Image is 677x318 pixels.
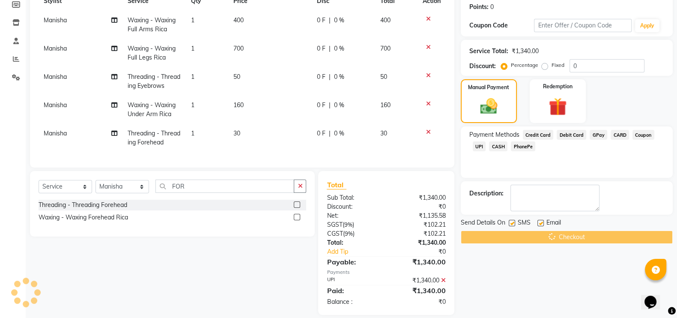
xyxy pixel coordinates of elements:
[233,101,244,109] span: 160
[543,83,573,90] label: Redemption
[128,101,176,118] span: Waxing - Waxing Under Arm Rica
[386,193,452,202] div: ₹1,340.00
[320,193,386,202] div: Sub Total:
[191,73,194,81] span: 1
[490,3,494,12] div: 0
[320,297,386,306] div: Balance :
[461,218,505,229] span: Send Details On
[191,16,194,24] span: 1
[317,101,325,110] span: 0 F
[380,45,391,52] span: 700
[546,218,561,229] span: Email
[191,45,194,52] span: 1
[320,257,386,267] div: Payable:
[39,213,128,222] div: Waxing - Waxing Forehead Rica
[39,201,127,210] div: Threading - Threading Forehead
[320,285,386,296] div: Paid:
[329,72,331,81] span: |
[611,130,629,140] span: CARD
[469,3,489,12] div: Points:
[334,72,344,81] span: 0 %
[334,16,344,25] span: 0 %
[128,129,180,146] span: Threading - Threading Forehead
[380,129,387,137] span: 30
[635,19,659,32] button: Apply
[543,96,572,118] img: _gift.svg
[128,16,176,33] span: Waxing - Waxing Full Arms Rica
[329,129,331,138] span: |
[534,19,632,32] input: Enter Offer / Coupon Code
[320,247,397,256] a: Add Tip
[317,72,325,81] span: 0 F
[344,230,352,237] span: 9%
[511,61,538,69] label: Percentage
[386,211,452,220] div: ₹1,135.58
[380,101,391,109] span: 160
[473,141,486,151] span: UPI
[518,218,531,229] span: SMS
[469,47,508,56] div: Service Total:
[380,16,391,24] span: 400
[320,276,386,285] div: UPI
[469,62,496,71] div: Discount:
[329,101,331,110] span: |
[334,44,344,53] span: 0 %
[386,220,452,229] div: ₹102.21
[523,130,554,140] span: Credit Card
[44,129,67,137] span: Manisha
[380,73,387,81] span: 50
[317,129,325,138] span: 0 F
[386,276,452,285] div: ₹1,340.00
[469,189,504,198] div: Description:
[469,130,519,139] span: Payment Methods
[128,73,180,90] span: Threading - Threading Eyebrows
[327,221,342,228] span: SGST
[386,202,452,211] div: ₹0
[327,230,343,237] span: CGST
[386,238,452,247] div: ₹1,340.00
[489,141,507,151] span: CASH
[511,141,535,151] span: PhonePe
[329,44,331,53] span: |
[317,16,325,25] span: 0 F
[317,44,325,53] span: 0 F
[632,130,654,140] span: Coupon
[327,180,346,189] span: Total
[475,96,503,116] img: _cash.svg
[590,130,607,140] span: GPay
[512,47,539,56] div: ₹1,340.00
[344,221,352,228] span: 9%
[44,45,67,52] span: Manisha
[44,101,67,109] span: Manisha
[386,297,452,306] div: ₹0
[128,45,176,61] span: Waxing - Waxing Full Legs Rica
[334,129,344,138] span: 0 %
[44,16,67,24] span: Manisha
[233,129,240,137] span: 30
[320,229,386,238] div: ( )
[334,101,344,110] span: 0 %
[320,238,386,247] div: Total:
[320,202,386,211] div: Discount:
[320,211,386,220] div: Net:
[327,269,445,276] div: Payments
[233,45,244,52] span: 700
[233,16,244,24] span: 400
[386,257,452,267] div: ₹1,340.00
[155,180,294,193] input: Search or Scan
[320,220,386,229] div: ( )
[191,101,194,109] span: 1
[233,73,240,81] span: 50
[329,16,331,25] span: |
[386,285,452,296] div: ₹1,340.00
[552,61,564,69] label: Fixed
[641,284,668,309] iframe: chat widget
[397,247,452,256] div: ₹0
[468,84,509,91] label: Manual Payment
[469,21,534,30] div: Coupon Code
[557,130,586,140] span: Debit Card
[191,129,194,137] span: 1
[44,73,67,81] span: Manisha
[386,229,452,238] div: ₹102.21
